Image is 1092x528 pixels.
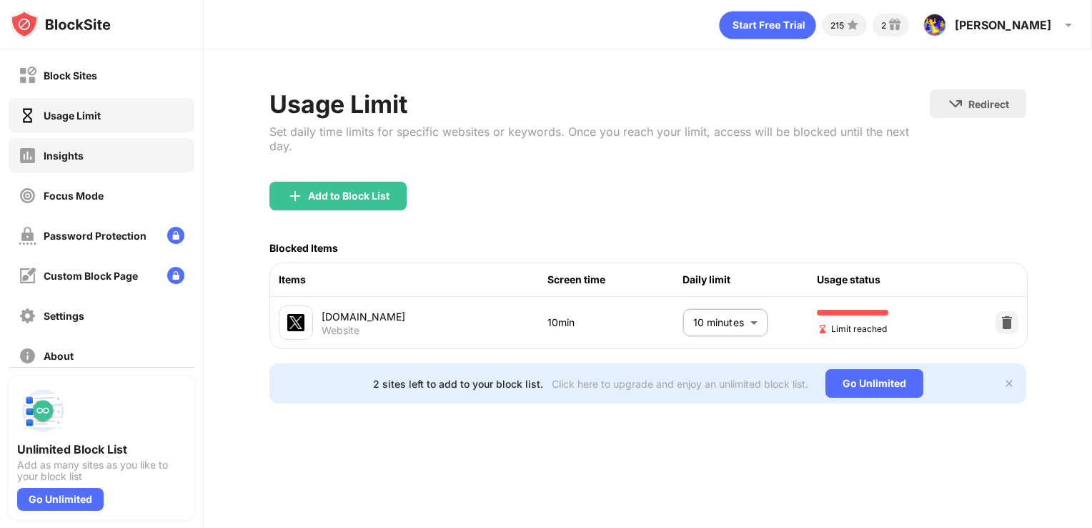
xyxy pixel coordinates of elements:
[955,18,1051,32] div: [PERSON_NAME]
[1003,378,1015,389] img: x-button.svg
[19,67,36,84] img: block-off.svg
[44,109,101,122] div: Usage Limit
[44,69,97,82] div: Block Sites
[19,307,36,325] img: settings-off.svg
[17,385,69,436] img: push-block-list.svg
[830,20,844,31] div: 215
[817,272,951,288] div: Usage status
[693,315,745,331] p: 10 minutes
[547,315,682,331] div: 10min
[17,459,186,482] div: Add as many sites as you like to your block list
[167,227,184,244] img: lock-menu.svg
[44,230,147,242] div: Password Protection
[44,270,138,282] div: Custom Block Page
[44,150,84,162] div: Insights
[19,347,36,365] img: about-off.svg
[167,267,184,284] img: lock-menu.svg
[269,124,930,153] div: Set daily time limits for specific websites or keywords. Once you reach your limit, access will b...
[817,322,887,336] span: Limit reached
[968,98,1009,110] div: Redirect
[308,190,389,202] div: Add to Block List
[817,323,828,335] img: hourglass-end.svg
[923,14,946,36] img: ACg8ocIgQomXuF9W-WYJh_TzM1iTVWrv3WaoZBoUrw9YtA-MpPE9oG9s=s96-c
[682,272,817,288] div: Daily limit
[269,89,930,119] div: Usage Limit
[10,10,111,39] img: logo-blocksite.svg
[287,314,304,331] img: favicons
[322,309,548,324] div: [DOMAIN_NAME]
[373,378,543,390] div: 2 sites left to add to your block list.
[552,378,808,390] div: Click here to upgrade and enjoy an unlimited block list.
[44,350,74,362] div: About
[322,324,359,337] div: Website
[844,16,861,34] img: points-small.svg
[279,272,548,288] div: Items
[19,187,36,205] img: focus-off.svg
[825,369,923,398] div: Go Unlimited
[19,267,36,285] img: customize-block-page-off.svg
[17,488,104,511] div: Go Unlimited
[44,310,84,322] div: Settings
[44,190,104,202] div: Focus Mode
[19,227,36,245] img: password-protection-off.svg
[547,272,682,288] div: Screen time
[881,20,886,31] div: 2
[719,11,816,39] div: animation
[19,107,36,124] img: time-usage-on.svg
[886,16,903,34] img: reward-small.svg
[19,147,36,165] img: insights-off.svg
[17,442,186,456] div: Unlimited Block List
[269,242,338,254] div: Blocked Items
